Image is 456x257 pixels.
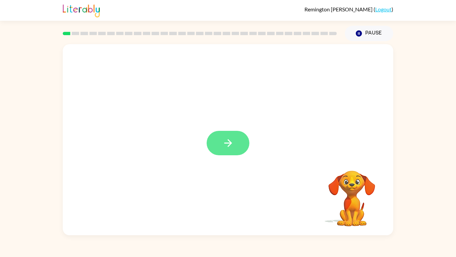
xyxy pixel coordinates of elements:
[304,6,393,12] div: ( )
[375,6,392,12] a: Logout
[63,3,100,17] img: Literably
[318,160,385,227] video: Your browser must support playing .mp4 files to use Literably. Please try using another browser.
[304,6,374,12] span: Remington [PERSON_NAME]
[345,26,393,41] button: Pause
